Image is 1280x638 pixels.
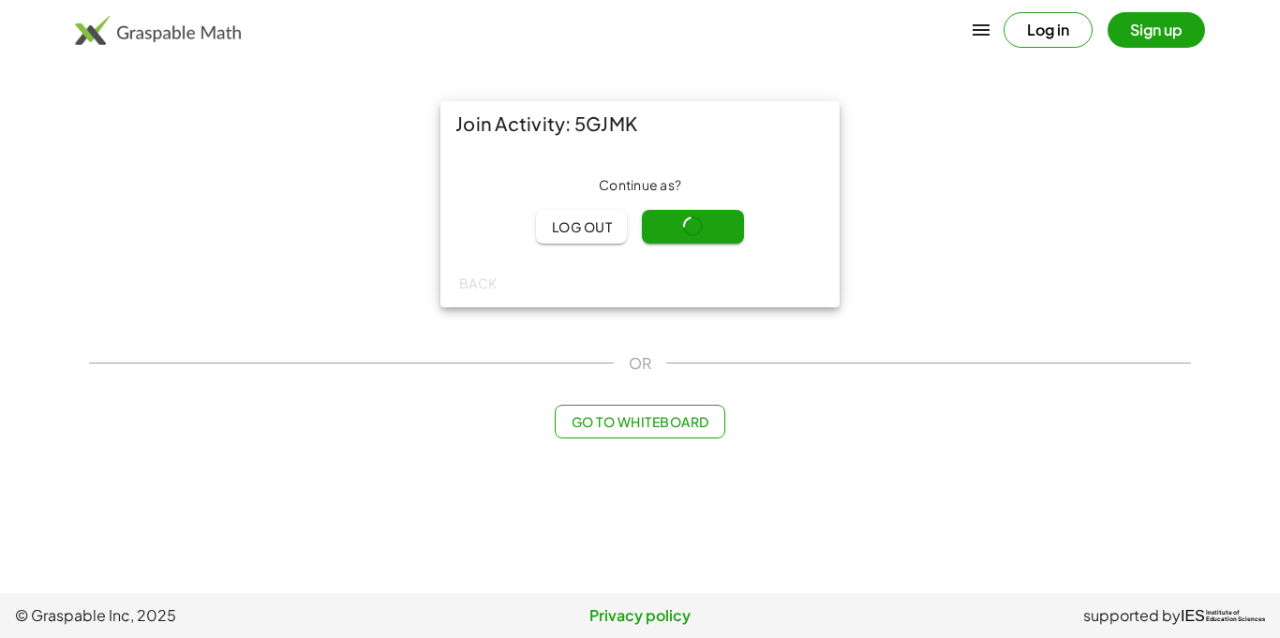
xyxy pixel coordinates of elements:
span: IES [1181,607,1205,625]
button: Log in [1004,12,1093,48]
a: IESInstitute ofEducation Sciences [1181,604,1265,627]
span: © Graspable Inc, 2025 [15,604,432,627]
a: Privacy policy [432,604,849,627]
button: Sign up [1108,12,1205,48]
span: Go to Whiteboard [571,413,708,430]
button: Log out [536,210,627,244]
span: OR [629,352,651,375]
div: Continue as ? [455,176,825,195]
span: supported by [1083,604,1181,627]
button: Go to Whiteboard [555,405,724,438]
span: Log out [551,218,612,235]
span: Institute of Education Sciences [1206,610,1265,623]
div: Join Activity: 5GJMK [440,101,840,146]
